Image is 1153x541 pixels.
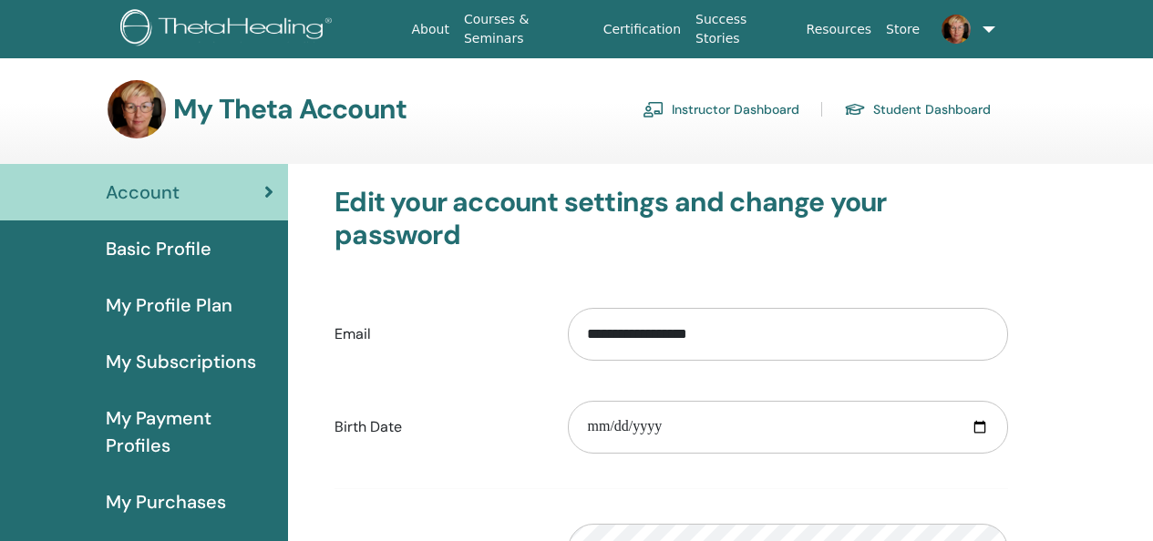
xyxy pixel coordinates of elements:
[120,9,338,50] img: logo.png
[106,404,273,459] span: My Payment Profiles
[106,348,256,375] span: My Subscriptions
[596,13,688,46] a: Certification
[799,13,880,46] a: Resources
[688,3,798,56] a: Success Stories
[106,291,232,319] span: My Profile Plan
[335,186,1008,251] h3: Edit your account settings and change your password
[643,95,799,124] a: Instructor Dashboard
[844,102,866,117] img: graduation-cap.svg
[173,93,407,126] h3: My Theta Account
[321,410,554,444] label: Birth Date
[844,95,991,124] a: Student Dashboard
[405,13,457,46] a: About
[321,317,554,352] label: Email
[106,179,180,206] span: Account
[879,13,927,46] a: Store
[457,3,596,56] a: Courses & Seminars
[643,101,664,117] img: chalkboard-teacher.svg
[108,80,166,138] img: default.jpg
[942,15,971,44] img: default.jpg
[106,488,226,515] span: My Purchases
[106,235,211,262] span: Basic Profile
